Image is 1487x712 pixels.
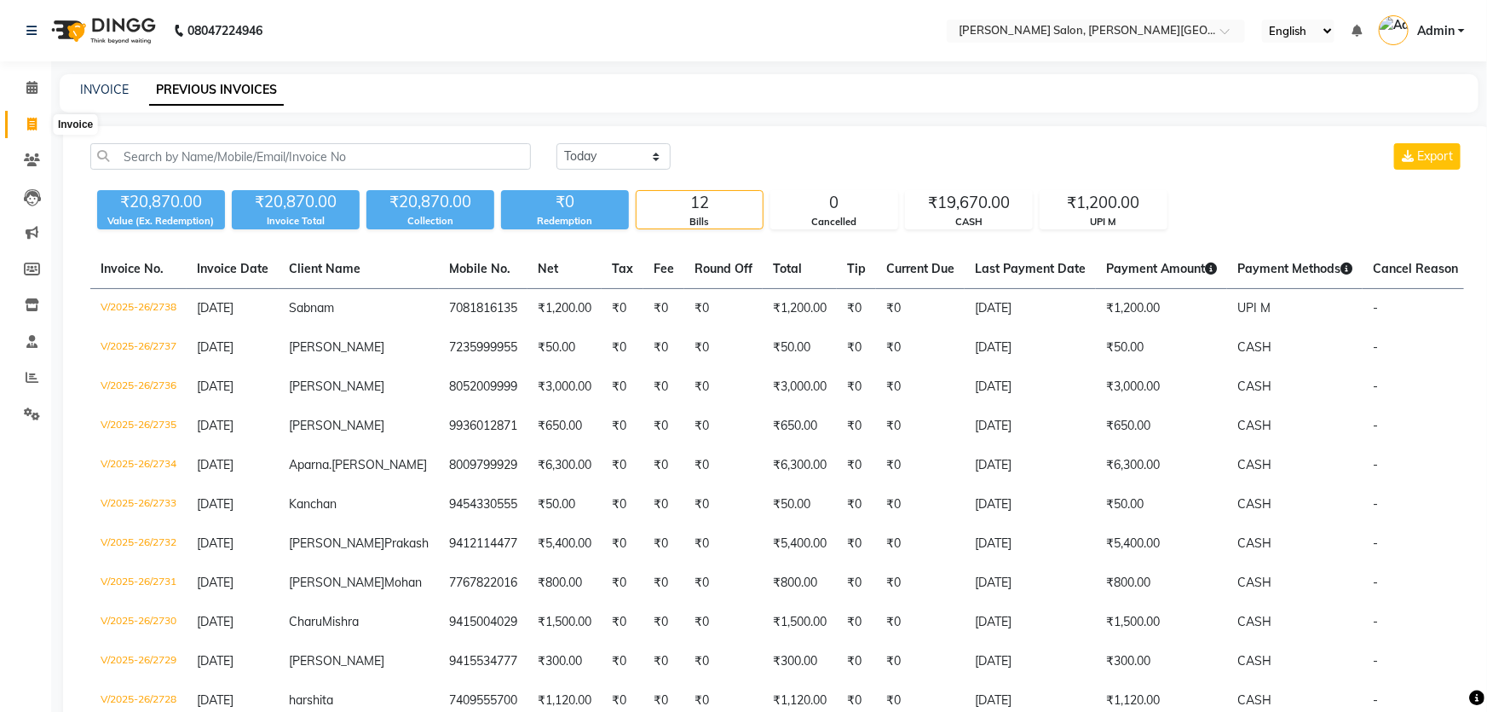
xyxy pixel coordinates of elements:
[684,485,763,524] td: ₹0
[637,215,763,229] div: Bills
[527,407,602,446] td: ₹650.00
[771,191,897,215] div: 0
[763,368,837,407] td: ₹3,000.00
[366,190,494,214] div: ₹20,870.00
[1096,328,1227,368] td: ₹50.00
[232,214,360,229] div: Invoice Total
[1096,485,1227,524] td: ₹50.00
[1237,535,1271,551] span: CASH
[90,407,187,446] td: V/2025-26/2735
[602,603,643,642] td: ₹0
[876,368,965,407] td: ₹0
[90,642,187,681] td: V/2025-26/2729
[837,485,876,524] td: ₹0
[763,524,837,564] td: ₹5,400.00
[643,407,684,446] td: ₹0
[1237,418,1271,433] span: CASH
[90,143,531,170] input: Search by Name/Mobile/Email/Invoice No
[501,190,629,214] div: ₹0
[90,289,187,329] td: V/2025-26/2738
[643,368,684,407] td: ₹0
[643,564,684,603] td: ₹0
[695,261,752,276] span: Round Off
[643,524,684,564] td: ₹0
[1373,339,1378,355] span: -
[837,603,876,642] td: ₹0
[289,535,384,551] span: [PERSON_NAME]
[90,446,187,485] td: V/2025-26/2734
[1237,300,1271,315] span: UPI M
[876,564,965,603] td: ₹0
[1373,614,1378,629] span: -
[876,289,965,329] td: ₹0
[197,575,233,590] span: [DATE]
[97,214,225,229] div: Value (Ex. Redemption)
[90,603,187,642] td: V/2025-26/2730
[384,535,429,551] span: Prakash
[197,457,233,472] span: [DATE]
[1096,368,1227,407] td: ₹3,000.00
[439,603,527,642] td: 9415004029
[965,328,1096,368] td: [DATE]
[763,642,837,681] td: ₹300.00
[837,642,876,681] td: ₹0
[90,564,187,603] td: V/2025-26/2731
[837,407,876,446] td: ₹0
[654,261,674,276] span: Fee
[149,75,284,106] a: PREVIOUS INVOICES
[538,261,558,276] span: Net
[449,261,510,276] span: Mobile No.
[684,407,763,446] td: ₹0
[197,418,233,433] span: [DATE]
[527,446,602,485] td: ₹6,300.00
[197,692,233,708] span: [DATE]
[197,339,233,355] span: [DATE]
[1237,575,1271,590] span: CASH
[1096,642,1227,681] td: ₹300.00
[527,328,602,368] td: ₹50.00
[289,457,329,472] span: Aparna
[612,261,633,276] span: Tax
[197,653,233,669] span: [DATE]
[439,407,527,446] td: 9936012871
[763,407,837,446] td: ₹650.00
[1373,535,1378,551] span: -
[527,603,602,642] td: ₹1,500.00
[684,328,763,368] td: ₹0
[763,446,837,485] td: ₹6,300.00
[965,407,1096,446] td: [DATE]
[876,642,965,681] td: ₹0
[602,328,643,368] td: ₹0
[906,215,1032,229] div: CASH
[1373,575,1378,590] span: -
[906,191,1032,215] div: ₹19,670.00
[965,524,1096,564] td: [DATE]
[439,328,527,368] td: 7235999955
[763,289,837,329] td: ₹1,200.00
[1373,300,1378,315] span: -
[965,642,1096,681] td: [DATE]
[1394,143,1461,170] button: Export
[886,261,954,276] span: Current Due
[602,485,643,524] td: ₹0
[1417,22,1455,40] span: Admin
[54,114,97,135] div: Invoice
[289,496,337,512] span: Kanchan
[837,368,876,407] td: ₹0
[289,653,384,669] span: [PERSON_NAME]
[329,457,427,472] span: .[PERSON_NAME]
[197,261,268,276] span: Invoice Date
[439,524,527,564] td: 9412114477
[1096,289,1227,329] td: ₹1,200.00
[643,642,684,681] td: ₹0
[197,379,233,394] span: [DATE]
[876,603,965,642] td: ₹0
[80,82,129,97] a: INVOICE
[763,485,837,524] td: ₹50.00
[289,339,384,355] span: [PERSON_NAME]
[384,575,422,590] span: Mohan
[43,7,160,55] img: logo
[684,524,763,564] td: ₹0
[1096,407,1227,446] td: ₹650.00
[527,642,602,681] td: ₹300.00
